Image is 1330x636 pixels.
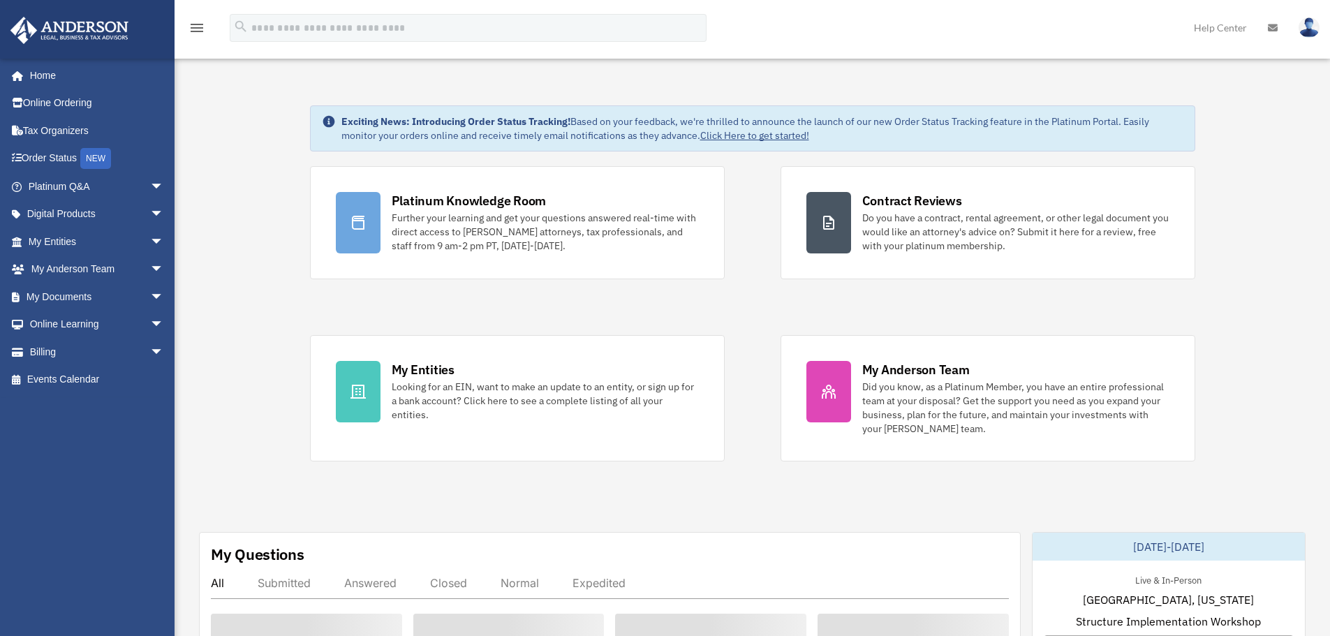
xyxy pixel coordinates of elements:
a: Home [10,61,178,89]
strong: Exciting News: Introducing Order Status Tracking! [341,115,570,128]
a: Digital Productsarrow_drop_down [10,200,185,228]
span: Structure Implementation Workshop [1076,613,1261,630]
span: arrow_drop_down [150,228,178,256]
a: menu [189,24,205,36]
div: My Questions [211,544,304,565]
div: My Entities [392,361,455,378]
div: All [211,576,224,590]
div: Submitted [258,576,311,590]
span: arrow_drop_down [150,172,178,201]
div: Contract Reviews [862,192,962,209]
span: arrow_drop_down [150,311,178,339]
div: Live & In-Person [1124,572,1213,586]
div: Closed [430,576,467,590]
span: arrow_drop_down [150,256,178,284]
i: menu [189,20,205,36]
span: arrow_drop_down [150,283,178,311]
a: My Entitiesarrow_drop_down [10,228,185,256]
div: [DATE]-[DATE] [1033,533,1305,561]
a: Events Calendar [10,366,185,394]
i: search [233,19,249,34]
a: Online Ordering [10,89,185,117]
div: Based on your feedback, we're thrilled to announce the launch of our new Order Status Tracking fe... [341,114,1183,142]
a: Order StatusNEW [10,145,185,173]
div: Normal [501,576,539,590]
div: Expedited [572,576,626,590]
span: arrow_drop_down [150,200,178,229]
div: Further your learning and get your questions answered real-time with direct access to [PERSON_NAM... [392,211,699,253]
a: Contract Reviews Do you have a contract, rental agreement, or other legal document you would like... [781,166,1195,279]
a: My Documentsarrow_drop_down [10,283,185,311]
span: arrow_drop_down [150,338,178,367]
span: [GEOGRAPHIC_DATA], [US_STATE] [1083,591,1254,608]
a: My Entities Looking for an EIN, want to make an update to an entity, or sign up for a bank accoun... [310,335,725,461]
div: NEW [80,148,111,169]
a: Online Learningarrow_drop_down [10,311,185,339]
a: Click Here to get started! [700,129,809,142]
a: Tax Organizers [10,117,185,145]
a: My Anderson Team Did you know, as a Platinum Member, you have an entire professional team at your... [781,335,1195,461]
a: Platinum Q&Aarrow_drop_down [10,172,185,200]
a: Platinum Knowledge Room Further your learning and get your questions answered real-time with dire... [310,166,725,279]
div: Answered [344,576,397,590]
div: Platinum Knowledge Room [392,192,547,209]
div: Do you have a contract, rental agreement, or other legal document you would like an attorney's ad... [862,211,1169,253]
div: Looking for an EIN, want to make an update to an entity, or sign up for a bank account? Click her... [392,380,699,422]
a: My Anderson Teamarrow_drop_down [10,256,185,283]
img: User Pic [1299,17,1320,38]
div: Did you know, as a Platinum Member, you have an entire professional team at your disposal? Get th... [862,380,1169,436]
div: My Anderson Team [862,361,970,378]
img: Anderson Advisors Platinum Portal [6,17,133,44]
a: Billingarrow_drop_down [10,338,185,366]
